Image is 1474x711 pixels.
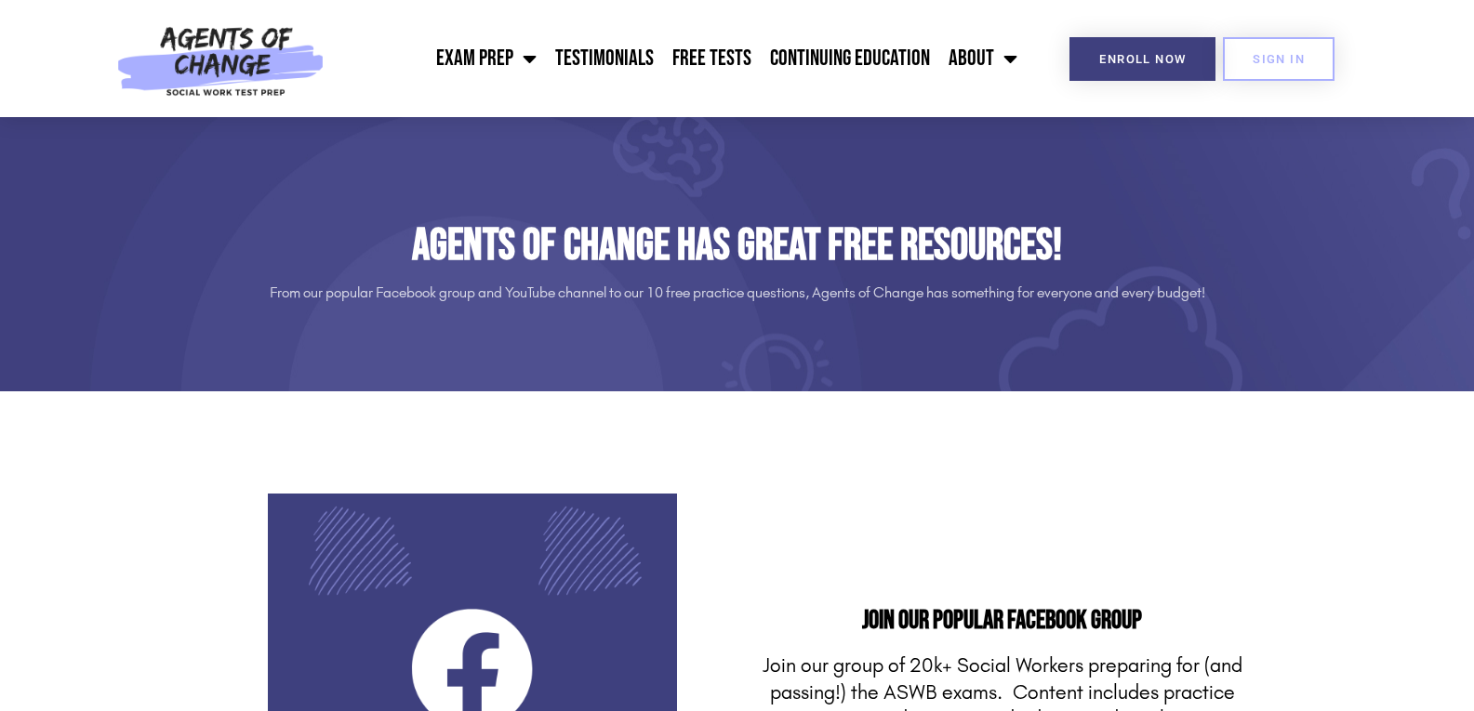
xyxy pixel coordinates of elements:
[1223,37,1335,81] a: SIGN IN
[546,35,663,82] a: Testimonials
[761,35,939,82] a: Continuing Education
[663,35,761,82] a: Free Tests
[1099,53,1186,65] span: Enroll Now
[747,608,1258,634] h2: Join Our Popular Facebook Group
[939,35,1027,82] a: About
[1069,37,1215,81] a: Enroll Now
[217,278,1258,308] p: From our popular Facebook group and YouTube channel to our 10 free practice questions, Agents of ...
[217,219,1258,273] h2: Agents of Change Has Great Free Resources!
[1253,53,1305,65] span: SIGN IN
[334,35,1027,82] nav: Menu
[427,35,546,82] a: Exam Prep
